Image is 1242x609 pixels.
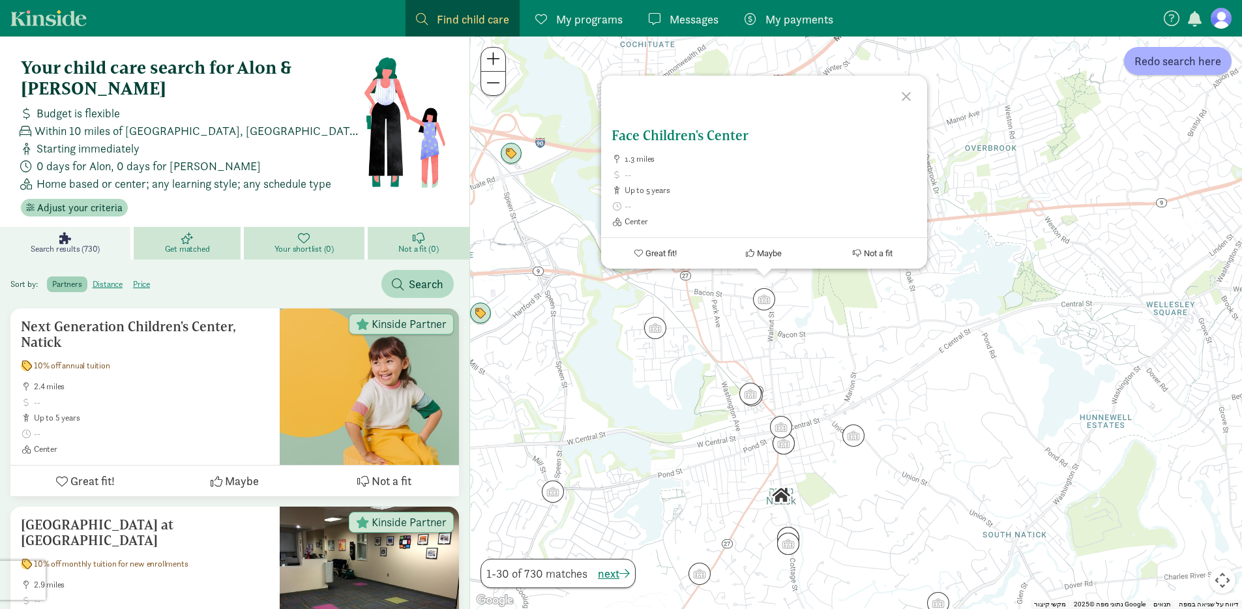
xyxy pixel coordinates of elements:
[739,383,761,405] div: Click to see details
[21,57,363,99] h4: Your child care search for Alon & [PERSON_NAME]
[37,157,261,175] span: 0 days for Alon, 0 days for [PERSON_NAME]
[10,466,160,496] button: Great fit!
[381,270,454,298] button: Search
[753,288,775,310] div: Click to see details
[37,175,331,192] span: Home based or center; any learning style; any schedule type
[244,227,368,260] a: Your shortlist (0)
[34,413,269,423] span: up to 5 years
[34,580,269,590] span: 2.9 miles
[21,199,128,217] button: Adjust your criteria
[770,484,792,507] div: Click to see details
[34,444,269,454] span: Center
[469,303,492,325] div: Click to see details
[160,466,309,496] button: Maybe
[473,592,516,609] img: Google
[842,424,865,447] div: Click to see details
[644,317,666,339] div: Click to see details
[372,318,447,330] span: Kinside Partner
[437,10,509,28] span: Find child care
[37,104,120,122] span: Budget is flexible
[864,248,893,258] span: Not a fit
[1209,567,1235,593] button: פקדי המצלמה של המפה
[757,248,782,258] span: Maybe
[500,143,522,165] div: Click to see details
[134,227,243,260] a: Get matched
[625,216,917,227] span: Center
[1034,600,1066,609] button: מקשי קיצור
[777,533,799,555] div: Click to see details
[70,472,115,490] span: Great fit!
[818,238,927,269] button: Not a fit
[1179,601,1238,608] a: דיווח על שגיאה במפה
[625,185,917,196] span: up to 5 years
[31,244,100,254] span: Search results (730)
[21,517,269,548] h5: [GEOGRAPHIC_DATA] at [GEOGRAPHIC_DATA]
[1124,47,1232,75] button: Redo search here
[770,416,792,438] div: Click to see details
[710,238,819,269] button: Maybe
[87,276,128,292] label: distance
[688,563,711,585] div: Click to see details
[372,472,411,490] span: Not a fit
[34,381,269,392] span: 2.4 miles
[1074,601,1146,608] span: נתוני מפה ©2025 Google
[598,565,630,582] button: next
[368,227,469,260] a: Not a fit (0)
[21,319,269,350] h5: Next Generation Children's Center, Natick
[34,361,110,371] span: 10% off annual tuition
[35,122,363,140] span: Within 10 miles of [GEOGRAPHIC_DATA], [GEOGRAPHIC_DATA] 01760
[37,140,140,157] span: Starting immediately
[670,10,718,28] span: Messages
[10,278,45,290] span: Sort by:
[625,154,917,164] span: 1.3 miles
[645,248,677,258] span: Great fit!
[47,276,87,292] label: partners
[1153,601,1171,608] a: ‫תנאים (הקישור נפתח בכרטיסייה חדשה)
[225,472,259,490] span: Maybe
[1134,52,1221,70] span: Redo search here
[165,244,210,254] span: Get matched
[601,238,710,269] button: Great fit!
[486,565,587,582] span: 1-30 of 730 matches
[372,516,447,528] span: Kinside Partner
[612,128,917,143] h5: Face Children's Center
[773,432,795,454] div: Click to see details
[542,481,564,503] div: Click to see details
[409,275,443,293] span: Search
[310,466,459,496] button: Not a fit
[398,244,438,254] span: Not a fit (0)
[10,10,87,26] a: Kinside
[556,10,623,28] span: My programs
[777,527,799,549] div: Click to see details
[37,200,123,216] span: Adjust your criteria
[274,244,334,254] span: Your shortlist (0)
[34,559,188,569] span: 10% off monthly tuition for new enrollments
[473,592,516,609] a: ‏פתיחת האזור הזה במפות Google (ייפתח חלון חדש)
[128,276,155,292] label: price
[765,10,833,28] span: My payments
